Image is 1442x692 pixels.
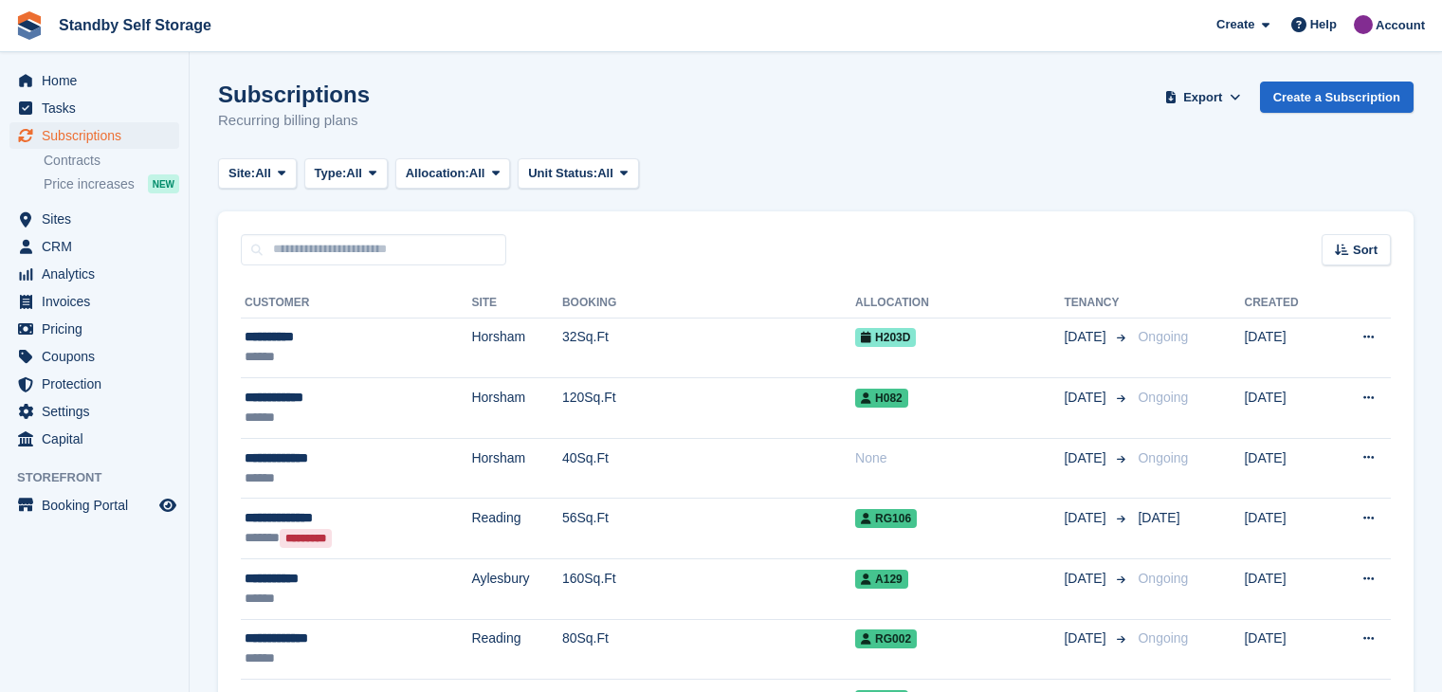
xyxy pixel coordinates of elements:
span: H203D [855,328,916,347]
span: Booking Portal [42,492,155,519]
td: [DATE] [1244,619,1328,680]
span: Price increases [44,175,135,193]
th: Allocation [855,288,1064,319]
span: [DATE] [1064,327,1109,347]
span: H082 [855,389,908,408]
span: Sites [42,206,155,232]
span: Allocation: [406,164,469,183]
img: stora-icon-8386f47178a22dfd0bd8f6a31ec36ba5ce8667c1dd55bd0f319d3a0aa187defe.svg [15,11,44,40]
th: Booking [562,288,855,319]
span: Ongoing [1138,329,1188,344]
button: Site: All [218,158,297,190]
span: Account [1376,16,1425,35]
span: Protection [42,371,155,397]
a: menu [9,261,179,287]
span: Site: [228,164,255,183]
a: menu [9,233,179,260]
button: Allocation: All [395,158,511,190]
td: [DATE] [1244,378,1328,439]
td: [DATE] [1244,499,1328,559]
span: All [597,164,613,183]
a: menu [9,288,179,315]
span: CRM [42,233,155,260]
span: Help [1310,15,1337,34]
a: Price increases NEW [44,173,179,194]
span: Subscriptions [42,122,155,149]
span: Analytics [42,261,155,287]
span: RG002 [855,629,917,648]
span: Invoices [42,288,155,315]
th: Site [471,288,562,319]
a: Standby Self Storage [51,9,219,41]
td: 32Sq.Ft [562,318,855,378]
span: [DATE] [1064,628,1109,648]
td: 56Sq.Ft [562,499,855,559]
span: Ongoing [1138,571,1188,586]
span: Unit Status: [528,164,597,183]
td: Reading [471,499,562,559]
a: menu [9,67,179,94]
span: Coupons [42,343,155,370]
span: [DATE] [1064,448,1109,468]
span: Ongoing [1138,450,1188,465]
a: menu [9,371,179,397]
h1: Subscriptions [218,82,370,107]
a: Contracts [44,152,179,170]
div: None [855,448,1064,468]
td: Aylesbury [471,559,562,620]
a: menu [9,398,179,425]
span: [DATE] [1064,388,1109,408]
th: Customer [241,288,471,319]
span: Sort [1353,241,1378,260]
button: Type: All [304,158,388,190]
a: menu [9,492,179,519]
span: Ongoing [1138,630,1188,646]
span: [DATE] [1138,510,1179,525]
span: [DATE] [1064,508,1109,528]
button: Unit Status: All [518,158,638,190]
span: A129 [855,570,908,589]
span: RG106 [855,509,917,528]
span: Export [1183,88,1222,107]
th: Tenancy [1064,288,1130,319]
td: Horsham [471,318,562,378]
span: All [346,164,362,183]
span: Home [42,67,155,94]
span: Tasks [42,95,155,121]
p: Recurring billing plans [218,110,370,132]
td: 120Sq.Ft [562,378,855,439]
a: Create a Subscription [1260,82,1414,113]
a: menu [9,343,179,370]
a: menu [9,316,179,342]
span: [DATE] [1064,569,1109,589]
span: Storefront [17,468,189,487]
span: Capital [42,426,155,452]
div: NEW [148,174,179,193]
td: Horsham [471,378,562,439]
a: menu [9,95,179,121]
span: Pricing [42,316,155,342]
span: Create [1216,15,1254,34]
span: All [469,164,485,183]
td: Horsham [471,438,562,499]
button: Export [1161,82,1245,113]
span: All [255,164,271,183]
span: Type: [315,164,347,183]
td: [DATE] [1244,318,1328,378]
th: Created [1244,288,1328,319]
td: [DATE] [1244,438,1328,499]
a: Preview store [156,494,179,517]
img: Sue Ford [1354,15,1373,34]
td: [DATE] [1244,559,1328,620]
span: Settings [42,398,155,425]
td: Reading [471,619,562,680]
td: 40Sq.Ft [562,438,855,499]
a: menu [9,426,179,452]
a: menu [9,206,179,232]
td: 160Sq.Ft [562,559,855,620]
td: 80Sq.Ft [562,619,855,680]
span: Ongoing [1138,390,1188,405]
a: menu [9,122,179,149]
